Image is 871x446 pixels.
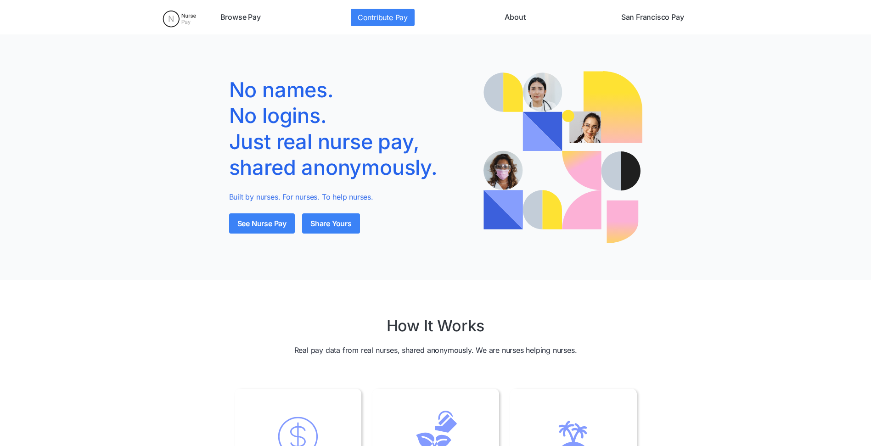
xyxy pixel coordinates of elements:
[229,191,470,202] p: Built by nurses. For nurses. To help nurses.
[618,9,688,26] a: San Francisco Pay
[387,317,485,335] h2: How It Works
[302,213,360,234] a: Share Yours
[229,77,470,180] h1: No names. No logins. Just real nurse pay, shared anonymously.
[294,345,577,356] p: Real pay data from real nurses, shared anonymously. We are nurses helping nurses.
[501,9,529,26] a: About
[483,71,642,243] img: Illustration of a nurse with speech bubbles showing real pay quotes
[351,9,415,26] a: Contribute Pay
[217,9,264,26] a: Browse Pay
[229,213,295,234] a: See Nurse Pay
